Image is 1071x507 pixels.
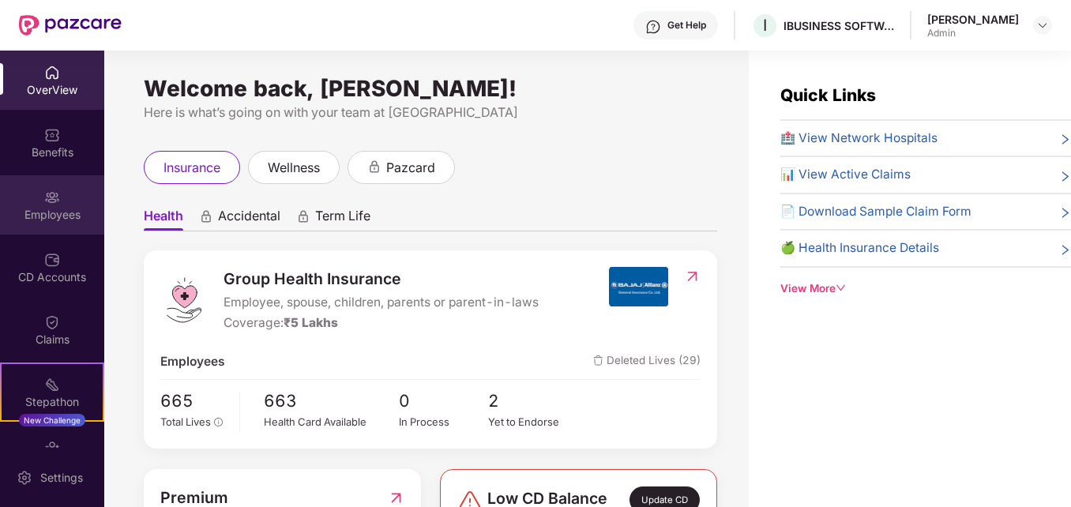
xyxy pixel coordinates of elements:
[19,414,85,426] div: New Challenge
[399,388,489,414] span: 0
[488,388,578,414] span: 2
[224,293,539,312] span: Employee, spouse, children, parents or parent-in-laws
[44,314,60,330] img: svg+xml;base64,PHN2ZyBpZD0iQ2xhaW0iIHhtbG5zPSJodHRwOi8vd3d3LnczLm9yZy8yMDAwL3N2ZyIgd2lkdGg9IjIwIi...
[218,208,280,231] span: Accidental
[684,269,701,284] img: RedirectIcon
[763,16,767,35] span: I
[780,202,971,221] span: 📄 Download Sample Claim Form
[386,158,435,178] span: pazcard
[224,314,539,332] div: Coverage:
[667,19,706,32] div: Get Help
[593,355,603,366] img: deleteIcon
[199,209,213,223] div: animation
[2,394,103,410] div: Stepathon
[264,388,399,414] span: 663
[144,103,717,122] div: Here is what’s going on with your team at [GEOGRAPHIC_DATA]
[488,414,578,430] div: Yet to Endorse
[19,15,122,36] img: New Pazcare Logo
[160,276,208,324] img: logo
[315,208,370,231] span: Term Life
[780,280,1071,297] div: View More
[780,85,876,105] span: Quick Links
[645,19,661,35] img: svg+xml;base64,PHN2ZyBpZD0iSGVscC0zMngzMiIgeG1sbnM9Imh0dHA6Ly93d3cudzMub3JnLzIwMDAvc3ZnIiB3aWR0aD...
[784,18,894,33] div: IBUSINESS SOFTWARE PRIVATE LIMITED
[284,315,338,330] span: ₹5 Lakhs
[44,65,60,81] img: svg+xml;base64,PHN2ZyBpZD0iSG9tZSIgeG1sbnM9Imh0dHA6Ly93d3cudzMub3JnLzIwMDAvc3ZnIiB3aWR0aD0iMjAiIG...
[780,129,938,148] span: 🏥 View Network Hospitals
[927,27,1019,39] div: Admin
[296,209,310,223] div: animation
[44,252,60,268] img: svg+xml;base64,PHN2ZyBpZD0iQ0RfQWNjb3VudHMiIGRhdGEtbmFtZT0iQ0QgQWNjb3VudHMiIHhtbG5zPSJodHRwOi8vd3...
[160,415,211,428] span: Total Lives
[780,238,939,257] span: 🍏 Health Insurance Details
[36,470,88,486] div: Settings
[44,190,60,205] img: svg+xml;base64,PHN2ZyBpZD0iRW1wbG95ZWVzIiB4bWxucz0iaHR0cDovL3d3dy53My5vcmcvMjAwMC9zdmciIHdpZHRoPS...
[160,388,227,414] span: 665
[160,352,225,371] span: Employees
[144,82,717,95] div: Welcome back, [PERSON_NAME]!
[17,470,32,486] img: svg+xml;base64,PHN2ZyBpZD0iU2V0dGluZy0yMHgyMCIgeG1sbnM9Imh0dHA6Ly93d3cudzMub3JnLzIwMDAvc3ZnIiB3aW...
[224,267,539,291] span: Group Health Insurance
[780,165,911,184] span: 📊 View Active Claims
[609,267,668,306] img: insurerIcon
[367,160,381,174] div: animation
[44,439,60,455] img: svg+xml;base64,PHN2ZyBpZD0iRW5kb3JzZW1lbnRzIiB4bWxucz0iaHR0cDovL3d3dy53My5vcmcvMjAwMC9zdmciIHdpZH...
[836,283,847,294] span: down
[268,158,320,178] span: wellness
[264,414,399,430] div: Health Card Available
[214,418,224,427] span: info-circle
[163,158,220,178] span: insurance
[1036,19,1049,32] img: svg+xml;base64,PHN2ZyBpZD0iRHJvcGRvd24tMzJ4MzIiIHhtbG5zPSJodHRwOi8vd3d3LnczLm9yZy8yMDAwL3N2ZyIgd2...
[399,414,489,430] div: In Process
[144,208,183,231] span: Health
[44,377,60,392] img: svg+xml;base64,PHN2ZyB4bWxucz0iaHR0cDovL3d3dy53My5vcmcvMjAwMC9zdmciIHdpZHRoPSIyMSIgaGVpZ2h0PSIyMC...
[593,352,701,371] span: Deleted Lives (29)
[44,127,60,143] img: svg+xml;base64,PHN2ZyBpZD0iQmVuZWZpdHMiIHhtbG5zPSJodHRwOi8vd3d3LnczLm9yZy8yMDAwL3N2ZyIgd2lkdGg9Ij...
[927,12,1019,27] div: [PERSON_NAME]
